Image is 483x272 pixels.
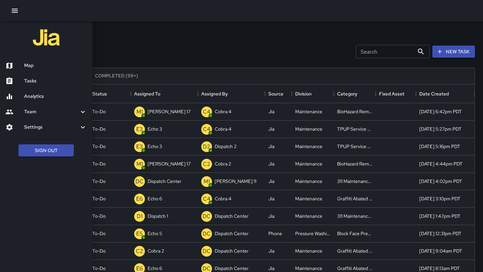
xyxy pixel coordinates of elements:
[24,108,79,116] h6: Team
[24,77,87,85] h6: Tasks
[18,144,74,157] button: Sign Out
[24,124,79,131] h6: Settings
[24,93,87,100] h6: Analytics
[24,62,87,69] h6: Map
[33,24,60,51] img: jia-logo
